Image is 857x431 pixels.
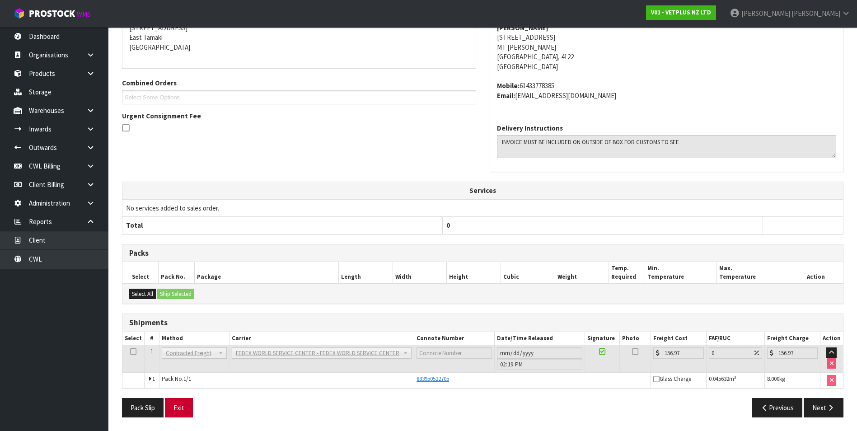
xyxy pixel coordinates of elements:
th: Pack No. [159,262,195,283]
sup: 3 [734,375,736,380]
th: # [145,332,159,345]
input: Freight Cost [662,347,704,359]
small: WMS [77,10,91,19]
th: Carrier [229,332,414,345]
h3: Shipments [129,319,836,327]
input: Freight Adjustment [709,347,752,359]
th: Action [820,332,843,345]
th: Connote Number [414,332,494,345]
th: Select [122,262,159,283]
th: Freight Cost [651,332,706,345]
th: Action [789,262,843,283]
span: [PERSON_NAME] [741,9,790,18]
th: Height [447,262,501,283]
th: Freight Charge [764,332,820,345]
th: Date/Time Released [494,332,585,345]
td: kg [764,373,820,388]
input: Freight Charge [776,347,818,359]
input: Connote Number [417,347,492,359]
strong: V01 - VETPLUS NZ LTD [651,9,711,16]
span: [PERSON_NAME] [791,9,840,18]
td: No services added to sales order. [122,199,843,216]
span: 883950522705 [417,375,449,383]
th: Photo [619,332,651,345]
span: 1/1 [183,375,191,383]
th: Total [122,217,443,234]
th: Temp. Required [609,262,645,283]
span: 1 [152,375,155,383]
button: Exit [165,398,193,417]
label: Urgent Consignment Fee [122,111,201,121]
button: Next [804,398,843,417]
td: m [707,373,765,388]
button: Ship Selected [157,289,194,300]
th: Width [393,262,447,283]
span: Contracted Freight [166,348,215,359]
th: Method [159,332,229,345]
strong: mobile [497,81,520,90]
span: FEDEX WORLD SERVICE CENTER - FEDEX WORLD SERVICE CENTER [236,348,399,359]
span: ProStock [29,8,75,19]
h3: Packs [129,249,836,258]
span: 1 [150,347,153,355]
th: Cubic [501,262,555,283]
span: 0 [446,221,450,230]
img: cube-alt.png [14,8,25,19]
button: Pack Slip [122,398,164,417]
th: Min. Temperature [645,262,717,283]
button: Select All [129,289,156,300]
button: Previous [752,398,803,417]
span: Glass Charge [653,375,691,383]
th: FAF/RUC [707,332,765,345]
th: Max. Temperature [717,262,789,283]
label: Delivery Instructions [497,123,563,133]
address: [STREET_ADDRESS] East Tamaki [GEOGRAPHIC_DATA] [129,14,469,52]
strong: [PERSON_NAME] [497,23,548,32]
label: Combined Orders [122,78,177,88]
th: Services [122,182,843,199]
span: 8.000 [767,375,779,383]
a: V01 - VETPLUS NZ LTD [646,5,716,20]
th: Select [122,332,145,345]
th: Signature [585,332,619,345]
span: 0.045632 [709,375,729,383]
td: Pack No. [159,373,414,388]
strong: email [497,91,515,100]
th: Weight [555,262,609,283]
address: [STREET_ADDRESS] MT [PERSON_NAME] [GEOGRAPHIC_DATA], 4122 [GEOGRAPHIC_DATA] [497,14,837,72]
address: 61433778385 [EMAIL_ADDRESS][DOMAIN_NAME] [497,81,837,100]
th: Package [195,262,339,283]
th: Length [339,262,393,283]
